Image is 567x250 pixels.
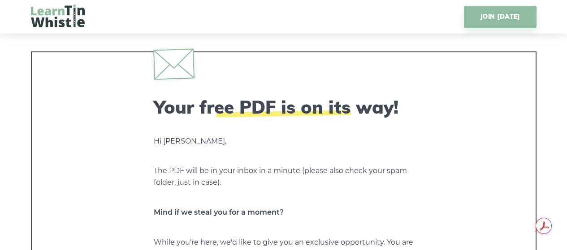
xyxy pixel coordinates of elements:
[154,96,414,118] h2: Your free PDF is on its way!
[154,208,284,216] strong: Mind if we steal you for a moment?
[154,165,414,188] p: The PDF will be in your inbox in a minute (please also check your spam folder, just in case).
[464,6,536,28] a: JOIN [DATE]
[153,48,194,80] img: envelope.svg
[31,4,85,27] img: LearnTinWhistle.com
[154,136,414,147] p: Hi [PERSON_NAME],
